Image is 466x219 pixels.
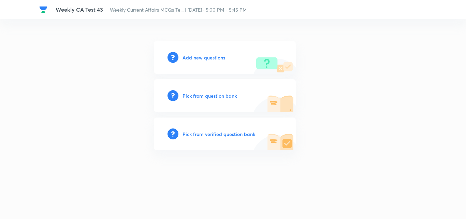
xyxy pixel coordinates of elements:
h6: Add new questions [183,54,225,61]
span: Weekly Current Affairs MCQs Te... | [DATE] · 5:00 PM - 5:45 PM [110,6,247,13]
img: Company Logo [39,5,47,14]
h6: Pick from verified question bank [183,131,255,138]
span: Weekly CA Test 43 [56,6,103,13]
a: Company Logo [39,5,50,14]
h6: Pick from question bank [183,92,237,99]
